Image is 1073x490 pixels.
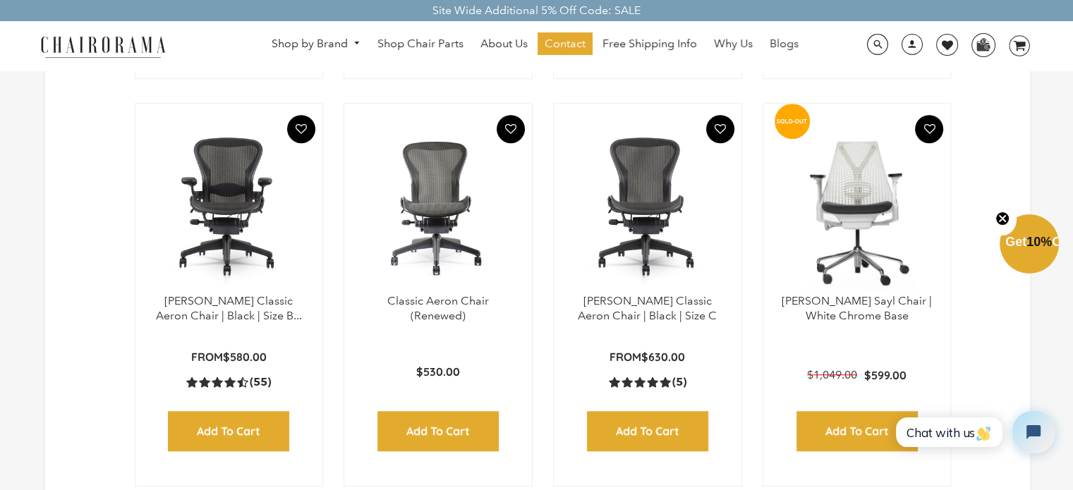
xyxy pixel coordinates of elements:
a: Blogs [763,32,806,55]
span: Get Off [1005,235,1070,249]
img: Herman Miller Classic Aeron Chair | Black | Size C - chairorama [568,118,727,294]
div: Get10%OffClose teaser [1000,216,1059,275]
input: Add to Cart [796,411,918,451]
span: $599.00 [864,368,907,382]
a: Classic Aeron Chair (Renewed) [387,294,489,322]
button: Add To Wishlist [497,115,525,143]
button: Add To Wishlist [287,115,315,143]
img: Classic Aeron Chair (Renewed) - chairorama [358,118,518,294]
span: Contact [545,37,586,51]
text: SOLD-OUT [776,118,807,125]
nav: DesktopNavigation [234,32,837,59]
a: Shop by Brand [265,33,368,55]
button: Add To Wishlist [915,115,943,143]
img: Herman Miller Classic Aeron Chair | Black | Size B (Renewed) - chairorama [150,118,309,294]
a: Free Shipping Info [595,32,704,55]
input: Add to Cart [168,411,289,451]
span: Free Shipping Info [602,37,697,51]
img: WhatsApp_Image_2024-07-12_at_16.23.01.webp [972,34,994,55]
p: From [610,350,685,365]
a: Classic Aeron Chair (Renewed) - chairorama Classic Aeron Chair (Renewed) - chairorama [358,118,518,294]
a: Shop Chair Parts [370,32,471,55]
span: Shop Chair Parts [377,37,463,51]
span: $1,049.00 [807,368,857,381]
img: chairorama [32,34,174,59]
a: About Us [473,32,535,55]
span: $580.00 [223,350,267,364]
p: From [191,350,267,365]
span: 10% [1026,235,1052,249]
a: Why Us [707,32,760,55]
button: Close teaser [988,203,1017,235]
a: [PERSON_NAME] Sayl Chair | White Chrome Base [782,294,932,322]
a: [PERSON_NAME] Classic Aeron Chair | Black | Size C [578,294,717,322]
a: 5.0 rating (5 votes) [609,374,686,389]
span: $530.00 [416,365,460,379]
button: Add To Wishlist [706,115,734,143]
span: Blogs [770,37,799,51]
a: Contact [538,32,593,55]
span: (55) [250,375,271,390]
img: Herman Miller Sayl Chair | White Chrome Base - chairorama [777,118,937,294]
a: Herman Miller Sayl Chair | White Chrome Base - chairorama Herman Miller Sayl Chair | White Chrome... [777,118,937,294]
span: (5) [672,375,686,390]
input: Add to Cart [377,411,499,451]
a: Herman Miller Classic Aeron Chair | Black | Size C - chairorama Herman Miller Classic Aeron Chair... [568,118,727,294]
span: Why Us [714,37,753,51]
a: 4.5 rating (55 votes) [186,374,271,389]
input: Add to Cart [587,411,708,451]
span: $630.00 [641,350,685,364]
a: Herman Miller Classic Aeron Chair | Black | Size B (Renewed) - chairorama Herman Miller Classic A... [150,118,309,294]
span: About Us [480,37,528,51]
iframe: Tidio Chat [880,399,1067,465]
a: [PERSON_NAME] Classic Aeron Chair | Black | Size B... [156,294,302,322]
